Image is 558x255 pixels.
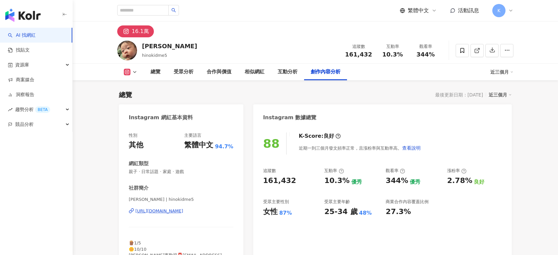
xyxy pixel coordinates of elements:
span: [PERSON_NAME] | hinokidme5 [129,197,233,202]
div: 27.3% [386,207,411,217]
div: 25-34 歲 [324,207,357,217]
div: 網紅類型 [129,160,149,167]
div: 優秀 [410,178,420,186]
div: [URL][DOMAIN_NAME] [135,208,183,214]
div: 受眾主要性別 [263,199,289,205]
span: 94.7% [215,143,233,150]
div: 互動率 [380,43,405,50]
div: 追蹤數 [345,43,372,50]
div: 女性 [263,207,278,217]
div: 總覽 [119,90,132,99]
div: 344% [386,176,408,186]
img: logo [5,9,41,22]
div: 優秀 [351,178,362,186]
div: 近期一到三個月發文頻率正常，且漲粉率與互動率高。 [299,141,421,155]
div: [PERSON_NAME] [142,42,197,50]
a: searchAI 找網紅 [8,32,36,39]
div: 創作內容分析 [311,68,340,76]
span: 繁體中文 [408,7,429,14]
div: 161,432 [263,176,296,186]
span: 趨勢分析 [15,102,50,117]
button: 16.1萬 [117,25,154,37]
a: 商案媒合 [8,77,34,83]
div: 良好 [474,178,484,186]
span: 資源庫 [15,57,29,72]
div: 總覽 [151,68,160,76]
a: [URL][DOMAIN_NAME] [129,208,233,214]
span: 查看說明 [402,145,421,151]
div: 繁體中文 [184,140,213,150]
span: 344% [416,51,435,58]
div: 2.78% [447,176,472,186]
div: 主要語言 [184,132,201,138]
div: BETA [35,106,50,113]
div: 觀看率 [386,168,405,174]
div: 其他 [129,140,143,150]
span: 親子 · 日常話題 · 家庭 · 遊戲 [129,169,233,175]
div: 受眾分析 [174,68,193,76]
div: 追蹤數 [263,168,276,174]
div: 商業合作內容覆蓋比例 [386,199,429,205]
div: K-Score : [299,132,341,140]
div: 近三個月 [489,91,512,99]
div: 最後更新日期：[DATE] [435,92,483,97]
span: hinokidme5 [142,53,167,58]
div: 漲粉率 [447,168,467,174]
div: 互動分析 [278,68,297,76]
div: 87% [279,209,292,217]
span: 10.3% [382,51,403,58]
span: 161,432 [345,51,372,58]
span: K [497,7,500,14]
div: 合作與價值 [207,68,231,76]
button: 查看說明 [402,141,421,155]
div: 48% [359,209,372,217]
span: rise [8,107,13,112]
span: search [171,8,176,13]
a: 洞察報告 [8,91,34,98]
span: 競品分析 [15,117,34,132]
div: 相似網紅 [245,68,264,76]
div: 10.3% [324,176,349,186]
div: 88 [263,137,280,150]
a: 找貼文 [8,47,30,54]
div: 互動率 [324,168,344,174]
div: Instagram 數據總覽 [263,114,317,121]
div: 性別 [129,132,137,138]
div: Instagram 網紅基本資料 [129,114,193,121]
div: 社群簡介 [129,185,149,192]
div: 良好 [324,132,334,140]
div: 16.1萬 [132,27,149,36]
div: 受眾主要年齡 [324,199,350,205]
span: 活動訊息 [458,7,479,14]
div: 近三個月 [490,67,513,77]
div: 觀看率 [413,43,438,50]
img: KOL Avatar [117,41,137,60]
